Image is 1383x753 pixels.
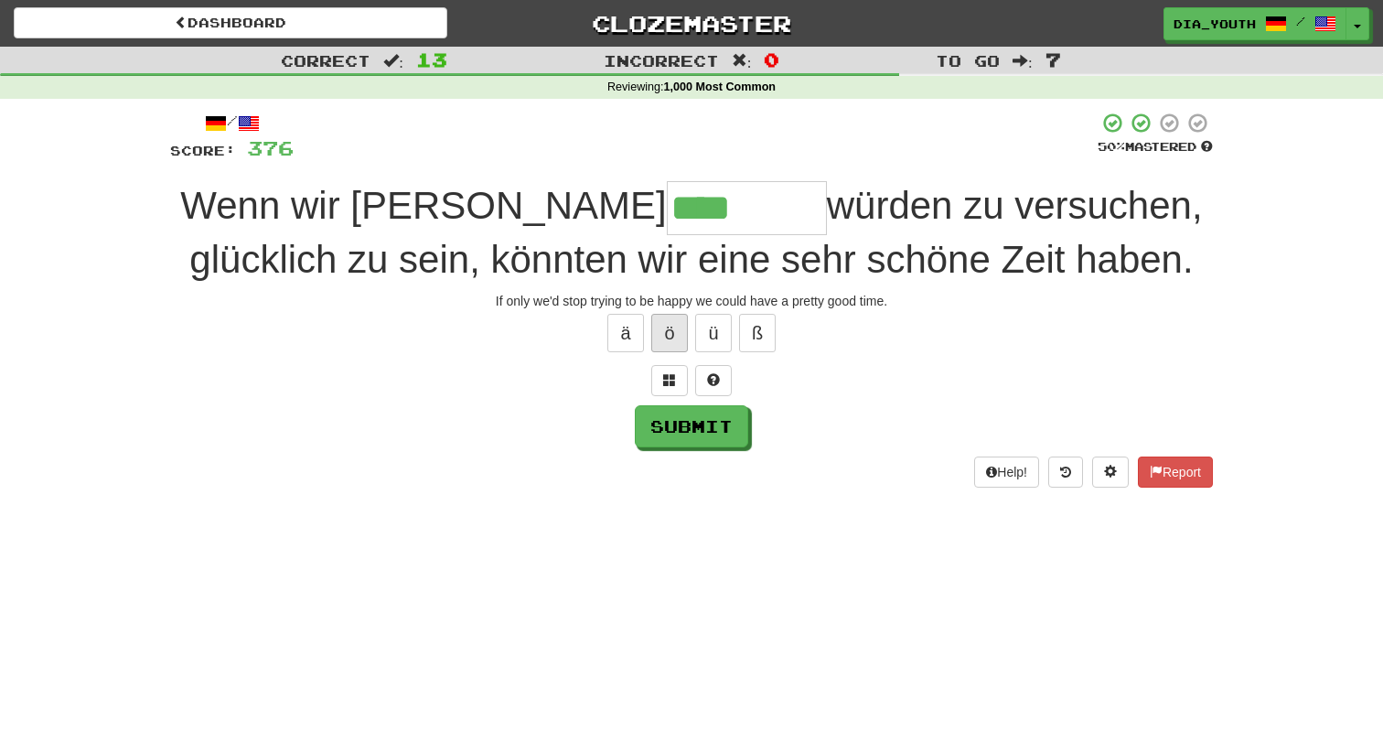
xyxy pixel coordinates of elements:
[475,7,908,39] a: Clozemaster
[416,48,447,70] span: 13
[14,7,447,38] a: Dashboard
[1013,53,1033,69] span: :
[651,314,688,352] button: ö
[1138,457,1213,488] button: Report
[1048,457,1083,488] button: Round history (alt+y)
[695,314,732,352] button: ü
[764,48,779,70] span: 0
[732,53,752,69] span: :
[1098,139,1213,156] div: Mastered
[1174,16,1256,32] span: dia_youth
[739,314,776,352] button: ß
[604,51,719,70] span: Incorrect
[180,184,666,227] span: Wenn wir [PERSON_NAME]
[936,51,1000,70] span: To go
[170,143,236,158] span: Score:
[695,365,732,396] button: Single letter hint - you only get 1 per sentence and score half the points! alt+h
[1098,139,1125,154] span: 50 %
[607,314,644,352] button: ä
[170,292,1213,310] div: If only we'd stop trying to be happy we could have a pretty good time.
[1296,15,1305,27] span: /
[1045,48,1061,70] span: 7
[189,184,1202,281] span: würden zu versuchen, glücklich zu sein, könnten wir eine sehr schöne Zeit haben.
[974,457,1039,488] button: Help!
[651,365,688,396] button: Switch sentence to multiple choice alt+p
[170,112,294,134] div: /
[664,81,776,93] strong: 1,000 Most Common
[635,405,748,447] button: Submit
[281,51,370,70] span: Correct
[383,53,403,69] span: :
[1163,7,1346,40] a: dia_youth /
[247,136,294,159] span: 376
